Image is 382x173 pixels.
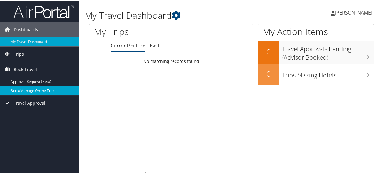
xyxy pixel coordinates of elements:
[150,42,160,48] a: Past
[335,9,372,15] span: [PERSON_NAME]
[258,40,374,63] a: 0Travel Approvals Pending (Advisor Booked)
[89,55,253,66] td: No matching records found
[14,21,38,37] span: Dashboards
[258,25,374,38] h1: My Action Items
[331,3,378,21] a: [PERSON_NAME]
[282,41,374,61] h3: Travel Approvals Pending (Advisor Booked)
[14,61,37,77] span: Book Travel
[111,42,145,48] a: Current/Future
[258,64,374,85] a: 0Trips Missing Hotels
[85,8,280,21] h1: My Travel Dashboard
[94,25,180,38] h1: My Trips
[14,95,45,110] span: Travel Approval
[13,4,74,18] img: airportal-logo.png
[282,67,374,79] h3: Trips Missing Hotels
[258,68,279,78] h2: 0
[14,46,24,61] span: Trips
[258,46,279,56] h2: 0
